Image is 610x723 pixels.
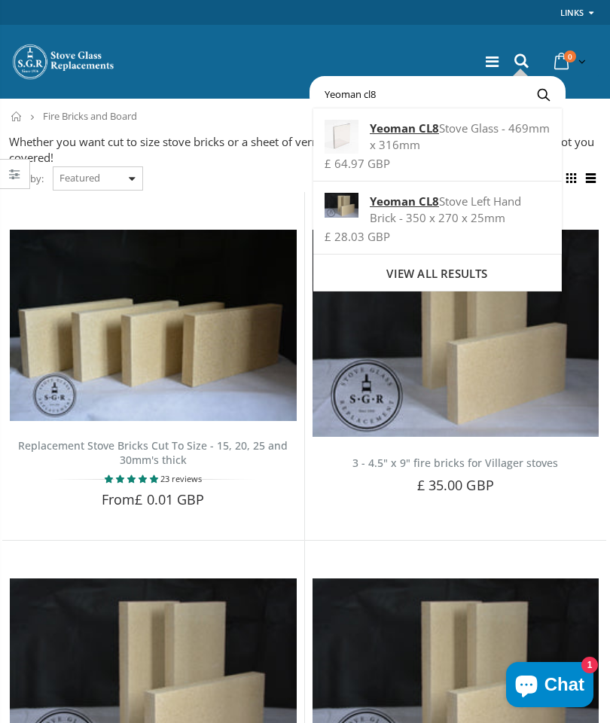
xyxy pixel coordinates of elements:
img: Replacement Stove Bricks Cut To Size - 15, 20, 25 and 30mm's thick [10,230,297,421]
a: Replacement Stove Bricks Cut To Size - 15, 20, 25 and 30mm's thick [18,438,288,467]
span: View all results [386,266,487,281]
div: Stove Glass - 469mm x 316mm [325,120,550,153]
span: List view [582,170,599,187]
a: 0 [548,47,589,76]
span: Grid view [563,170,579,187]
strong: Yeoman CL8 [370,120,439,136]
span: £ 0.01 GBP [135,490,204,508]
a: 3 - 4.5" x 9" fire bricks for Villager stoves [352,456,558,470]
div: Stove Left Hand Brick - 350 x 270 x 25mm [325,193,550,226]
img: Stove Glass Replacement [11,43,117,81]
span: 4.78 stars [105,473,160,484]
a: Menu [486,51,499,72]
a: Home [11,111,23,121]
span: 23 reviews [160,473,202,484]
strong: Yeoman CL8 [370,194,439,209]
button: Search [526,80,560,108]
span: From [102,490,204,508]
span: £ 64.97 GBP [325,156,390,171]
img: 3 - 4.5" x 9" fire bricks for Villager stoves [313,230,599,437]
a: Links [560,3,584,22]
inbox-online-store-chat: Shopify online store chat [502,662,598,711]
span: 0 [564,50,576,63]
span: £ 35.00 GBP [417,476,494,494]
div: Whether you want cut to size stove bricks or a sheet of vermiculite that you can cut down yoursel... [9,134,599,166]
span: £ 28.03 GBP [325,229,390,244]
span: Fire Bricks and Board [43,109,137,123]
